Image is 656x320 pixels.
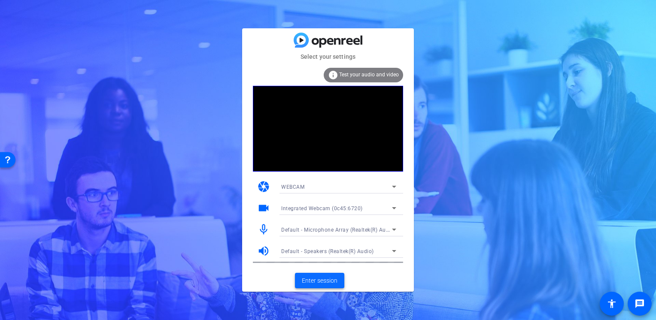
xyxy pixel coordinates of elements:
span: Test your audio and video [339,72,399,78]
mat-icon: mic_none [257,223,270,236]
span: WEBCAM [281,184,304,190]
span: Default - Microphone Array (Realtek(R) Audio) [281,226,396,233]
mat-icon: volume_up [257,245,270,257]
span: Enter session [302,276,337,285]
span: Integrated Webcam (0c45:6720) [281,205,363,211]
button: Enter session [295,273,344,288]
mat-card-subtitle: Select your settings [242,52,414,61]
mat-icon: info [328,70,338,80]
img: blue-gradient.svg [294,33,362,48]
mat-icon: accessibility [607,299,617,309]
mat-icon: message [635,299,645,309]
mat-icon: videocam [257,202,270,214]
span: Default - Speakers (Realtek(R) Audio) [281,248,374,254]
mat-icon: camera [257,180,270,193]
